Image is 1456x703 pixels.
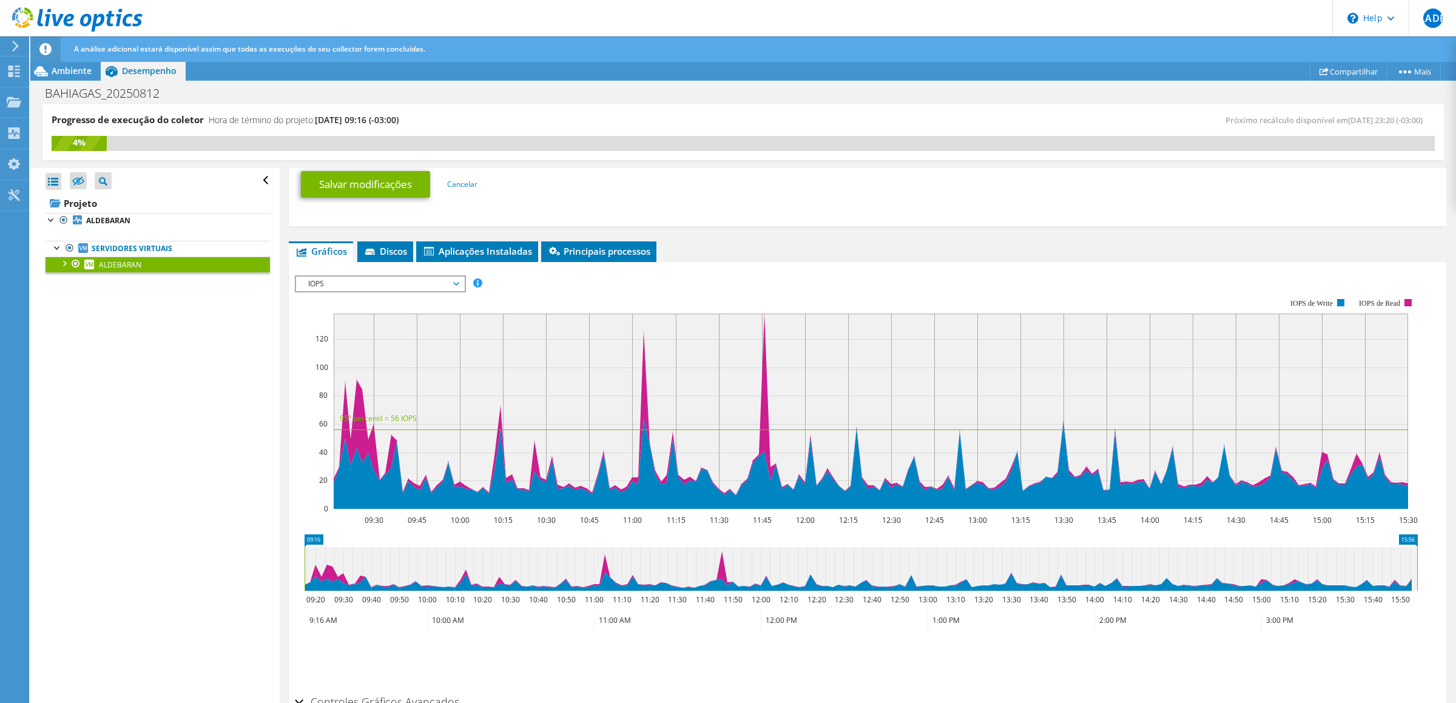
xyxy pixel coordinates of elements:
text: 11:10 [613,594,632,605]
text: 10:40 [529,594,548,605]
text: 11:20 [641,594,659,605]
text: 11:15 [667,515,686,525]
text: 09:40 [362,594,381,605]
span: Gráficos [295,245,347,257]
text: 14:30 [1227,515,1245,525]
a: Mais [1387,62,1441,81]
text: 11:40 [696,594,715,605]
text: 12:20 [807,594,826,605]
h4: Hora de término do projeto: [209,113,399,127]
text: 120 [315,334,328,344]
span: Desempenho [122,65,177,76]
span: LADP [1423,8,1443,28]
text: 12:45 [925,515,944,525]
span: Ambiente [52,65,92,76]
text: 15:10 [1280,594,1299,605]
text: IOPS de Read [1359,299,1400,308]
span: Aplicações Instaladas [422,245,532,257]
div: 4% [52,136,107,149]
svg: \n [1347,13,1358,24]
span: IOPS [302,277,458,291]
text: 95° percentil = 56 IOPS [340,413,417,423]
text: 10:30 [537,515,556,525]
text: 14:10 [1113,594,1132,605]
text: 15:40 [1364,594,1383,605]
text: 11:00 [585,594,604,605]
text: 20 [319,475,328,485]
text: 15:30 [1336,594,1355,605]
text: 10:50 [557,594,576,605]
text: 10:20 [473,594,492,605]
text: 0 [324,503,328,514]
text: 12:00 [796,515,815,525]
a: ALDEBARAN [45,257,270,272]
text: 14:40 [1197,594,1216,605]
span: [DATE] 23:20 (-03:00) [1348,115,1423,126]
text: 12:50 [891,594,909,605]
text: 14:00 [1085,594,1104,605]
text: 13:40 [1030,594,1048,605]
text: 09:50 [390,594,409,605]
text: 80 [319,390,328,400]
a: Salvar modificações [301,171,430,198]
span: [DATE] 09:16 (-03:00) [315,114,399,126]
text: 12:30 [882,515,901,525]
span: Próximo recálculo disponível em [1225,115,1429,126]
text: 09:30 [334,594,353,605]
text: 10:45 [580,515,599,525]
text: 13:15 [1011,515,1030,525]
text: 10:00 [418,594,437,605]
h1: BAHIAGAS_20250812 [39,87,178,100]
text: 14:20 [1141,594,1160,605]
text: 13:50 [1057,594,1076,605]
text: 15:50 [1391,594,1410,605]
text: 13:10 [946,594,965,605]
span: ALDEBARAN [99,260,141,270]
span: A análise adicional estará disponível assim que todas as execuções do seu collector forem concluí... [74,44,425,54]
text: 15:20 [1308,594,1327,605]
text: 12:10 [780,594,798,605]
text: 13:45 [1097,515,1116,525]
text: 09:45 [408,515,426,525]
text: 11:50 [724,594,743,605]
text: 09:30 [365,515,383,525]
text: 10:10 [446,594,465,605]
text: 09:20 [306,594,325,605]
text: 12:00 [752,594,770,605]
text: 40 [319,447,328,457]
a: Compartilhar [1310,62,1387,81]
a: Projeto [45,193,270,213]
text: 10:00 [451,515,470,525]
text: 14:00 [1141,515,1159,525]
a: Cancelar [447,179,477,189]
a: Servidores virtuais [45,241,270,257]
text: 11:00 [623,515,642,525]
text: 100 [315,362,328,372]
span: Discos [363,245,407,257]
text: 12:30 [835,594,854,605]
text: 14:50 [1224,594,1243,605]
text: 15:00 [1252,594,1271,605]
text: 11:45 [753,515,772,525]
text: 13:00 [918,594,937,605]
text: 13:20 [974,594,993,605]
text: 14:30 [1169,594,1188,605]
text: 60 [319,419,328,429]
a: ALDEBARAN [45,213,270,229]
text: 13:00 [968,515,987,525]
text: 12:40 [863,594,881,605]
text: 12:15 [839,515,858,525]
span: Principais processos [547,245,650,257]
b: ALDEBARAN [86,215,130,226]
text: 15:30 [1399,515,1418,525]
text: 13:30 [1054,515,1073,525]
text: IOPS de Write [1290,299,1333,308]
text: 10:30 [501,594,520,605]
text: 11:30 [710,515,729,525]
text: 14:15 [1184,515,1202,525]
text: 13:30 [1002,594,1021,605]
text: 14:45 [1270,515,1289,525]
text: 10:15 [494,515,513,525]
text: 11:30 [668,594,687,605]
text: 15:15 [1356,515,1375,525]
